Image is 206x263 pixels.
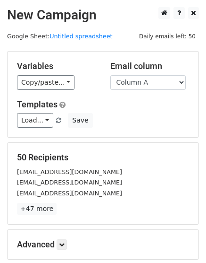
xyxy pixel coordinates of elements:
a: Daily emails left: 50 [136,33,199,40]
a: Templates [17,99,58,109]
a: Untitled spreadsheet [49,33,112,40]
iframe: Chat Widget [159,218,206,263]
small: [EMAIL_ADDRESS][DOMAIN_NAME] [17,190,122,197]
small: [EMAIL_ADDRESS][DOMAIN_NAME] [17,168,122,175]
h5: Variables [17,61,96,71]
h5: Advanced [17,239,189,250]
a: Load... [17,113,53,128]
h5: Email column [110,61,190,71]
span: Daily emails left: 50 [136,31,199,42]
a: Copy/paste... [17,75,74,90]
h2: New Campaign [7,7,199,23]
small: [EMAIL_ADDRESS][DOMAIN_NAME] [17,179,122,186]
h5: 50 Recipients [17,152,189,163]
a: +47 more [17,203,57,215]
small: Google Sheet: [7,33,113,40]
button: Save [68,113,92,128]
